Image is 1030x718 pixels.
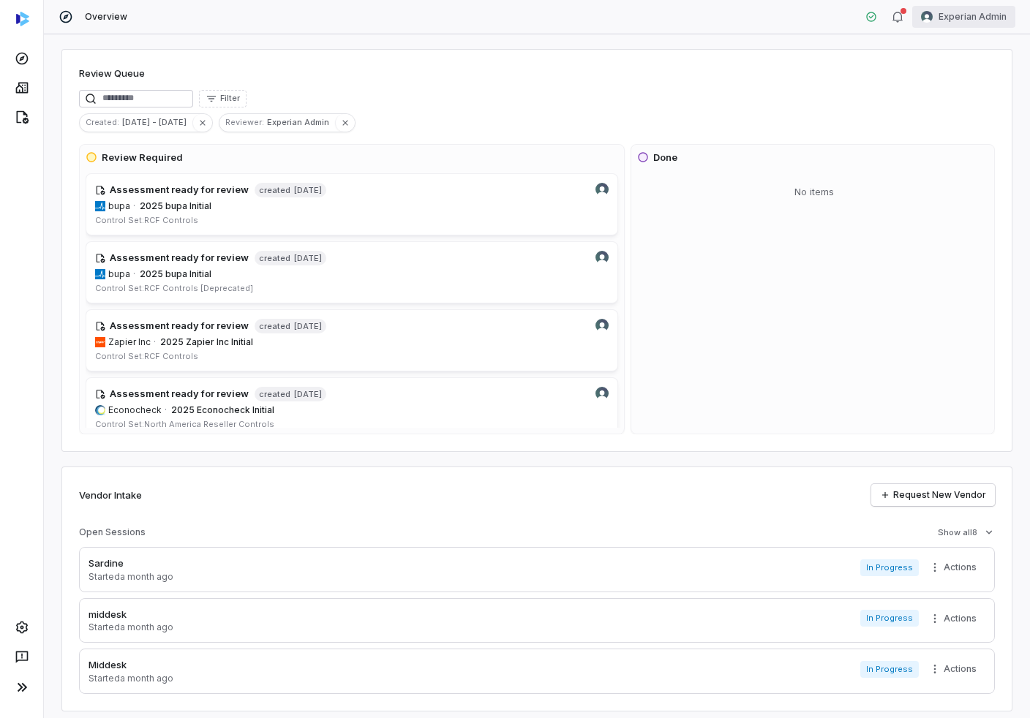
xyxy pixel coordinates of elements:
[939,11,1007,23] span: Experian Admin
[637,173,991,211] div: No items
[79,649,995,694] a: MiddeskStarteda month agoIn ProgressMore actions
[89,571,173,583] p: Started a month ago
[86,377,618,439] a: Experian Admin avatarAssessment ready for reviewcreated[DATE]econocheck.comEconocheck·2025 Econoc...
[165,404,167,416] span: ·
[80,116,122,129] span: Created :
[267,116,335,129] span: Experian Admin
[110,251,249,265] h4: Assessment ready for review
[79,598,995,643] a: middeskStarteda month agoIn ProgressMore actions
[925,608,985,630] button: More actions
[95,215,198,225] span: Control Set: RCF Controls
[79,526,146,538] h3: Open Sessions
[220,93,240,104] span: Filter
[860,559,919,576] span: In Progress
[133,268,135,280] span: ·
[89,658,173,673] p: Middesk
[219,116,267,129] span: Reviewer :
[595,319,609,332] img: Experian Admin avatar
[133,200,135,212] span: ·
[108,268,130,280] span: bupa
[16,12,29,26] img: svg%3e
[95,419,274,429] span: Control Set: North America Reseller Controls
[653,151,677,165] h3: Done
[595,387,609,400] img: Experian Admin avatar
[86,241,618,303] a: Experian Admin avatarAssessment ready for reviewcreated[DATE]bupa.combupa·2025 bupa InitialContro...
[95,351,198,361] span: Control Set: RCF Controls
[89,673,173,684] p: Started a month ago
[933,519,999,545] button: Show all8
[595,251,609,264] img: Experian Admin avatar
[293,320,322,332] span: [DATE]
[89,556,173,571] p: Sardine
[89,621,173,633] p: Started a month ago
[160,336,253,347] span: 2025 Zapier Inc Initial
[154,336,156,348] span: ·
[140,268,211,279] span: 2025 bupa Initial
[293,252,322,264] span: [DATE]
[293,184,322,196] span: [DATE]
[108,404,162,416] span: Econocheck
[171,404,274,415] span: 2025 Econocheck Initial
[925,658,985,680] button: More actions
[595,183,609,196] img: Experian Admin avatar
[110,319,249,333] h4: Assessment ready for review
[259,253,290,264] span: created
[110,387,249,401] h4: Assessment ready for review
[85,11,127,23] span: Overview
[102,151,183,165] h3: Review Required
[79,488,142,503] h2: Vendor Intake
[199,90,247,107] button: Filter
[259,321,290,332] span: created
[259,185,290,196] span: created
[86,309,618,371] a: Experian Admin avatarAssessment ready for reviewcreated[DATE]zapier.comZapier Inc·2025 Zapier Inc...
[871,484,995,506] a: Request New Vendor
[108,336,151,348] span: Zapier Inc
[95,283,253,293] span: Control Set: RCF Controls [Deprecated]
[860,610,919,627] span: In Progress
[925,556,985,578] button: More actions
[89,608,173,622] p: middesk
[110,183,249,197] h4: Assessment ready for review
[140,200,211,211] span: 2025 bupa Initial
[86,173,618,235] a: Experian Admin avatarAssessment ready for reviewcreated[DATE]bupa.combupa·2025 bupa InitialContro...
[259,389,290,400] span: created
[108,200,130,212] span: bupa
[860,661,919,678] span: In Progress
[122,116,192,129] span: [DATE] - [DATE]
[79,547,995,592] a: SardineStarteda month agoIn ProgressMore actions
[79,67,145,81] h1: Review Queue
[921,11,933,23] img: Experian Admin avatar
[912,6,1015,28] button: Experian Admin avatarExperian Admin
[293,388,322,400] span: [DATE]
